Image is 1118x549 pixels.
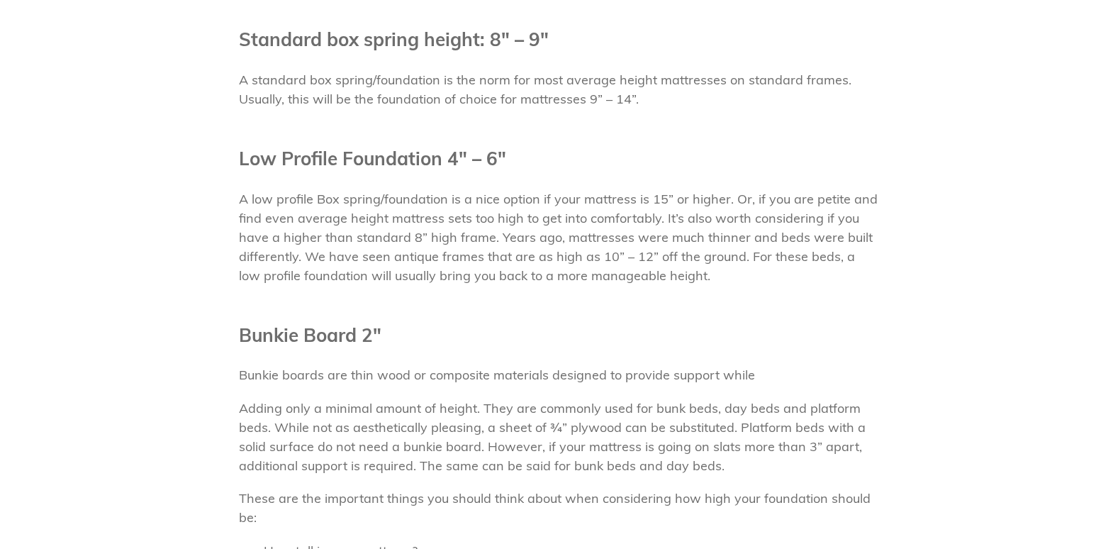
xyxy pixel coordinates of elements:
b: Bunkie Board 2″ [239,323,381,346]
b: Standard box spring height: 8″ – 9″ [239,28,549,50]
span: Adding only a minimal amount of height. They are commonly used for bunk beds, day beds and platfo... [239,400,866,474]
b: Low Profile Foundation 4″ – 6″ [239,147,506,170]
span: A standard box spring/foundation is the norm for most average height mattresses on standard frame... [239,72,851,107]
span: A low profile Box spring/foundation is a nice option if your mattress is 15” or higher. Or, if yo... [239,191,878,284]
span: Bunkie boards are thin wood or composite materials designed to provide support while [239,367,755,383]
span: These are the important things you should think about when considering how high your foundation s... [239,490,871,526]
